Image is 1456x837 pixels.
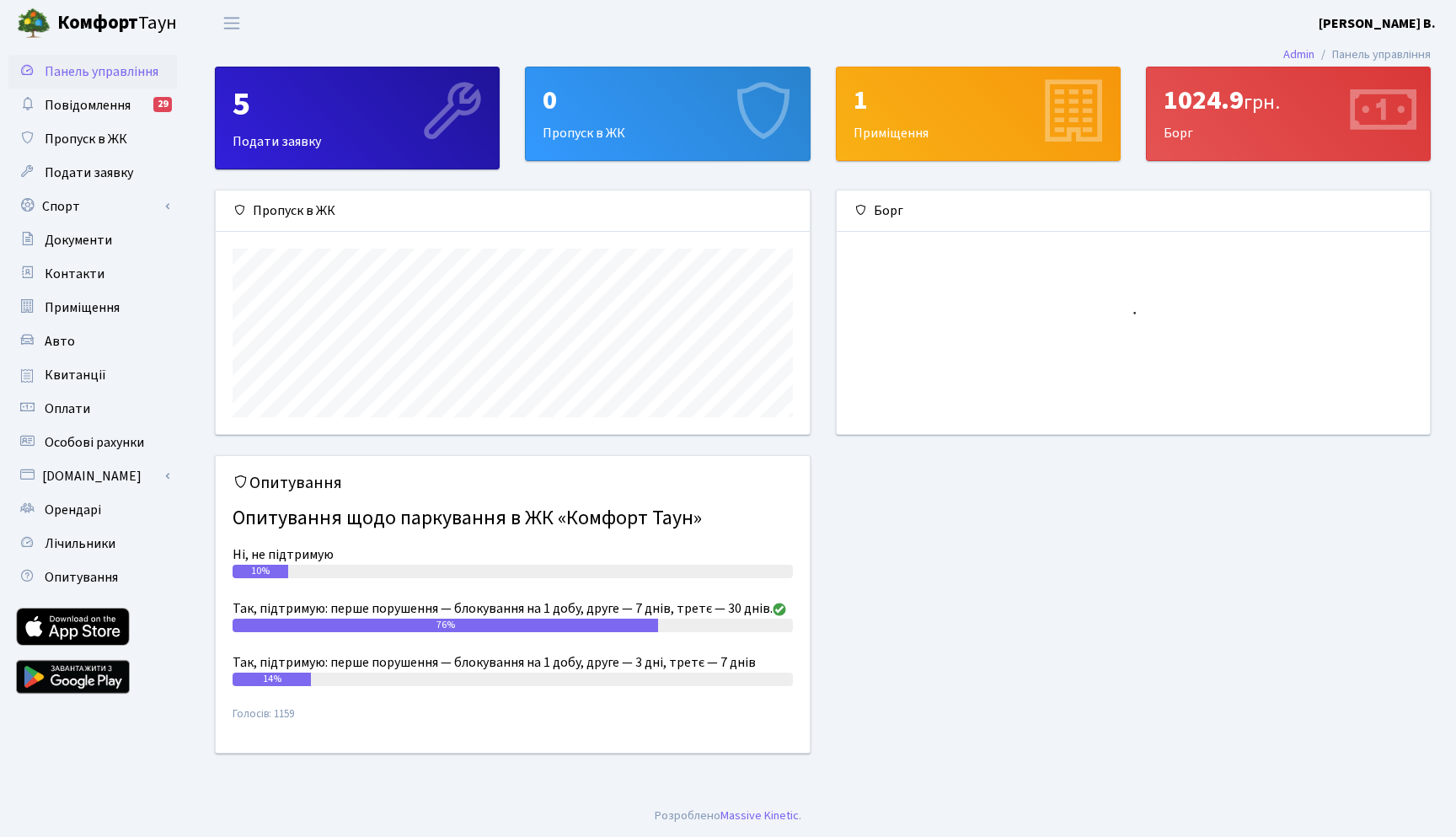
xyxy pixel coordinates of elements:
[8,459,177,493] a: [DOMAIN_NAME]
[233,673,311,686] div: 14%
[8,257,177,291] a: Контакти
[837,190,1431,232] div: Борг
[1319,13,1436,34] a: [PERSON_NAME] В.
[655,807,801,825] div: Розроблено .
[8,89,177,122] a: Повідомлення29
[45,534,115,553] span: Лічильники
[8,392,177,426] a: Оплати
[233,565,288,578] div: 10%
[837,67,1120,160] div: Приміщення
[836,67,1121,161] a: 1Приміщення
[45,298,120,317] span: Приміщення
[1319,14,1436,33] b: [PERSON_NAME] В.
[8,122,177,156] a: Пропуск в ЖК
[8,561,177,594] a: Опитування
[45,433,144,452] span: Особові рахунки
[233,619,658,632] div: 76%
[45,96,131,115] span: Повідомлення
[215,67,500,169] a: 5Подати заявку
[17,7,51,40] img: logo.png
[216,67,499,169] div: Подати заявку
[8,190,177,223] a: Спорт
[1314,46,1431,64] li: Панель управління
[8,156,177,190] a: Подати заявку
[45,366,106,384] span: Квитанції
[233,545,793,565] div: Ні, не підтримую
[233,84,482,125] div: 5
[233,473,793,493] h5: Опитування
[216,190,810,232] div: Пропуск в ЖК
[526,67,809,160] div: Пропуск в ЖК
[45,265,104,283] span: Контакти
[45,332,75,351] span: Авто
[1147,67,1430,160] div: Борг
[57,9,138,36] b: Комфорт
[45,501,101,519] span: Орендарі
[233,706,793,736] small: Голосів: 1159
[45,231,112,249] span: Документи
[1244,88,1280,117] span: грн.
[854,84,1103,116] div: 1
[233,500,793,538] h4: Опитування щодо паркування в ЖК «Комфорт Таун»
[8,223,177,257] a: Документи
[211,9,253,37] button: Переключити навігацію
[8,493,177,527] a: Орендарі
[233,652,793,673] div: Так, підтримую: перше порушення — блокування на 1 добу, друге — 3 дні, третє — 7 днів
[45,568,118,587] span: Опитування
[720,807,799,824] a: Massive Kinetic
[45,130,127,148] span: Пропуск в ЖК
[57,9,177,38] span: Таун
[8,527,177,561] a: Лічильники
[8,426,177,459] a: Особові рахунки
[8,55,177,89] a: Панель управління
[8,325,177,358] a: Авто
[1164,84,1413,116] div: 1024.9
[8,291,177,325] a: Приміщення
[153,97,172,112] div: 29
[233,598,793,619] div: Так, підтримую: перше порушення — блокування на 1 добу, друге — 7 днів, третє — 30 днів.
[45,164,133,182] span: Подати заявку
[543,84,792,116] div: 0
[45,400,90,418] span: Оплати
[1283,46,1314,63] a: Admin
[525,67,810,161] a: 0Пропуск в ЖК
[8,358,177,392] a: Квитанції
[1258,37,1456,72] nav: breadcrumb
[45,62,158,81] span: Панель управління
